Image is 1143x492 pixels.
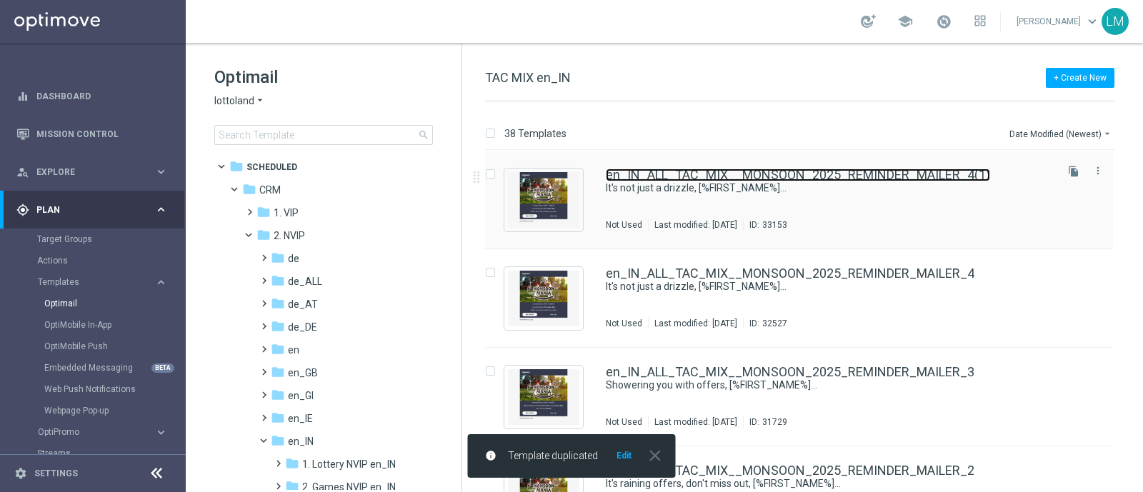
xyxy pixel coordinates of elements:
i: folder [271,319,285,333]
span: school [897,14,913,29]
div: Last modified: [DATE] [649,416,743,428]
a: [PERSON_NAME]keyboard_arrow_down [1015,11,1102,32]
button: close [644,450,664,461]
i: folder [271,411,285,425]
div: Press SPACE to select this row. [471,249,1140,348]
div: Target Groups [37,229,184,250]
div: Streams [37,443,184,464]
span: search [418,129,429,141]
span: TAC MIX en_IN [485,70,571,85]
div: Mission Control [16,115,168,153]
div: Optimail [44,293,184,314]
span: Template duplicated [508,450,598,462]
a: Webpage Pop-up [44,405,149,416]
i: keyboard_arrow_right [154,276,168,289]
i: arrow_drop_down [254,94,266,108]
button: OptiPromo keyboard_arrow_right [37,426,169,438]
i: folder [256,228,271,242]
div: Press SPACE to select this row. [471,151,1140,249]
div: 33153 [762,219,787,231]
a: Target Groups [37,234,149,245]
i: folder [271,296,285,311]
div: OptiPromo [37,421,184,443]
span: en [288,343,299,356]
a: It's not just a drizzle, [%FIRST_NAME%]... [606,181,1020,195]
button: Templates keyboard_arrow_right [37,276,169,288]
div: ID: [743,416,787,428]
img: 32527.jpeg [508,271,579,326]
span: Scheduled [246,161,297,174]
span: OptiPromo [38,428,140,436]
a: OptiMobile Push [44,341,149,352]
div: ID: [743,219,787,231]
div: equalizer Dashboard [16,91,169,102]
i: more_vert [1092,165,1104,176]
span: 1. VIP [274,206,299,219]
div: Showering you with offers, [%FIRST_NAME%]... [606,378,1053,392]
a: Settings [34,469,78,478]
a: en_IN_ALL_TAC_MIX__MONSOON_2025_REMINDER_MAILER_2 [606,464,974,477]
i: info [485,450,496,461]
i: folder [271,273,285,288]
i: folder [242,182,256,196]
div: It's not just a drizzle, [%FIRST_NAME%]... [606,280,1053,293]
a: Showering you with offers, [%FIRST_NAME%]... [606,378,1020,392]
button: person_search Explore keyboard_arrow_right [16,166,169,178]
button: Date Modified (Newest)arrow_drop_down [1008,125,1114,142]
button: Mission Control [16,129,169,140]
span: en_GB [288,366,318,379]
input: Search Template [214,125,433,145]
div: Not Used [606,318,642,329]
div: Templates [37,271,184,421]
i: folder [229,159,244,174]
i: person_search [16,166,29,179]
h1: Optimail [214,66,433,89]
a: Streams [37,448,149,459]
a: en_IN_ALL_TAC_MIX__MONSOON_2025_REMINDER_MAILER_3 [606,366,974,378]
span: en_IE [288,412,313,425]
i: folder [271,251,285,265]
span: Explore [36,168,154,176]
span: de_DE [288,321,317,333]
i: folder [271,342,285,356]
i: close [646,446,664,465]
div: LM [1102,8,1129,35]
img: 33153.jpeg [508,172,579,228]
div: OptiPromo [38,428,154,436]
span: keyboard_arrow_down [1084,14,1100,29]
i: equalizer [16,90,29,103]
div: Actions [37,250,184,271]
div: Not Used [606,416,642,428]
a: It's raining offers, don't miss out, [%FIRST_NAME%]... [606,477,1020,491]
button: gps_fixed Plan keyboard_arrow_right [16,204,169,216]
div: OptiMobile Push [44,336,184,357]
i: folder [256,205,271,219]
div: OptiMobile In-App [44,314,184,336]
i: gps_fixed [16,204,29,216]
div: Last modified: [DATE] [649,219,743,231]
i: folder [285,456,299,471]
div: 32527 [762,318,787,329]
div: Dashboard [16,77,168,115]
span: lottoland [214,94,254,108]
span: en_IN [288,435,314,448]
a: Optimail [44,298,149,309]
span: de_ALL [288,275,322,288]
a: It's not just a drizzle, [%FIRST_NAME%]... [606,280,1020,293]
i: settings [14,467,27,480]
div: Web Push Notifications [44,378,184,400]
div: BETA [151,363,174,373]
div: Not Used [606,219,642,231]
i: folder [271,388,285,402]
i: arrow_drop_down [1102,128,1113,139]
i: folder [271,433,285,448]
span: 1. Lottery NVIP en_IN [302,458,396,471]
i: keyboard_arrow_right [154,203,168,216]
button: + Create New [1046,68,1114,88]
div: Templates [38,278,154,286]
span: de [288,252,299,265]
